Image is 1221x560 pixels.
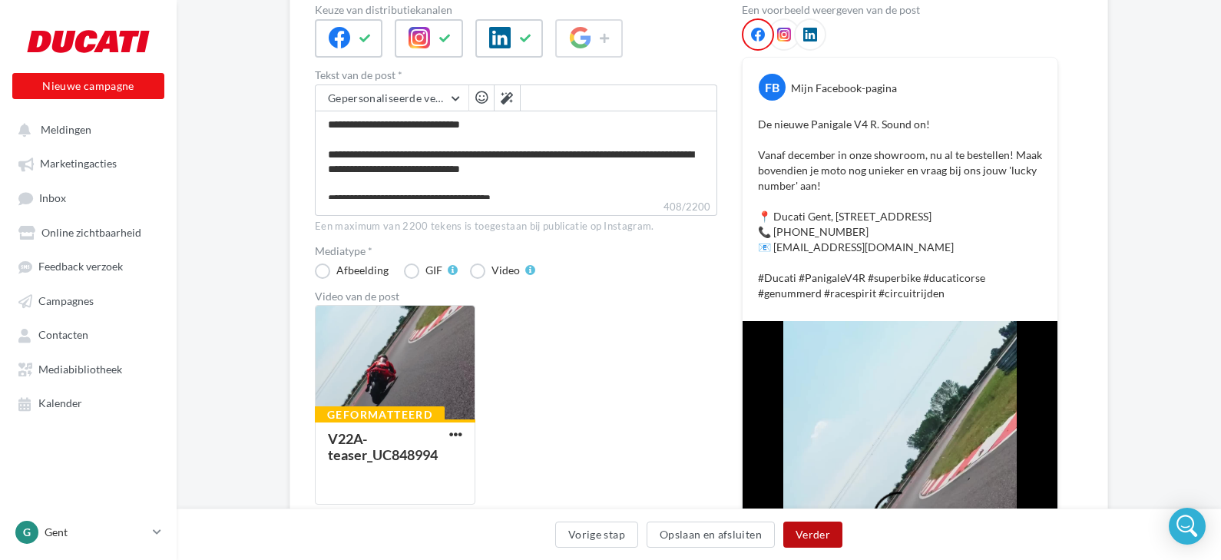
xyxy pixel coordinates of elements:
span: Mediabibliotheek [38,363,122,376]
span: G [23,525,31,540]
div: Afbeelding [336,265,389,276]
label: Keuze van distributiekanalen [315,5,717,15]
label: Mediatype * [315,246,717,257]
span: Contacten [38,329,88,342]
button: Verder [783,522,842,548]
a: Marketingacties [9,149,167,177]
div: Mijn Facebook-pagina [791,81,897,96]
span: Gepersonaliseerde velden [328,91,457,104]
span: Campagnes [38,294,94,307]
div: Open Intercom Messenger [1169,508,1206,545]
button: Gepersonaliseerde velden [316,85,468,111]
button: Vorige stap [555,522,638,548]
button: Opslaan en afsluiten [647,522,775,548]
label: 408/2200 [315,199,717,216]
div: Video [491,265,520,276]
span: Marketingacties [40,157,117,171]
a: Inbox [9,184,167,212]
div: GIF [425,265,442,276]
a: Mediabibliotheek [9,355,167,383]
a: Contacten [9,320,167,348]
a: G Gent [12,518,164,547]
div: Een maximum van 2200 tekens is toegestaan bij publicatie op Instagram. [315,220,717,234]
button: Meldingen [9,115,161,143]
div: Video van de post [315,291,717,302]
a: Online zichtbaarheid [9,218,167,246]
div: V22A-teaser_UC848994 [328,430,438,463]
a: Kalender [9,389,167,416]
button: Nieuwe campagne [12,73,164,99]
div: FB [759,74,786,101]
div: Geformatteerd [315,406,445,423]
p: Gent [45,525,147,540]
div: Een voorbeeld weergeven van de post [742,5,1058,15]
span: Inbox [39,191,66,204]
label: Tekst van de post * [315,70,717,81]
a: Campagnes [9,287,167,314]
span: Kalender [38,397,82,410]
a: Feedback verzoek [9,252,167,280]
p: De nieuwe Panigale V4 R. Sound on! Vanaf december in onze showroom, nu al te bestellen! Maak bove... [758,117,1042,301]
span: Feedback verzoek [38,260,123,273]
span: Meldingen [41,123,91,136]
span: Online zichtbaarheid [41,226,141,239]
